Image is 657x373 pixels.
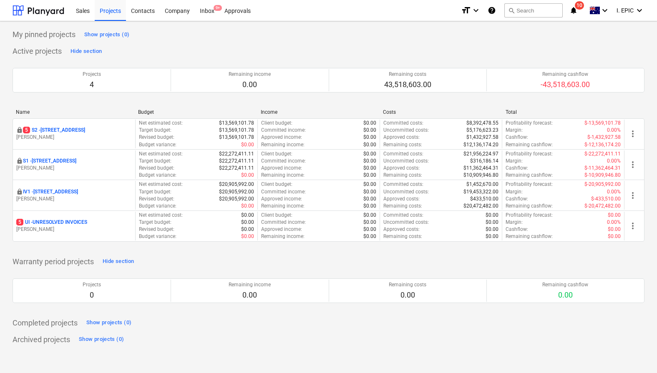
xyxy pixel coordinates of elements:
[617,7,634,14] span: I. EPIC
[506,212,553,219] p: Profitability forecast :
[16,188,23,195] div: This project is confidential
[383,158,429,165] p: Uncommitted costs :
[628,129,638,139] span: more_vert
[229,290,271,300] p: 0.00
[506,188,523,195] p: Margin :
[139,181,183,188] p: Net estimated cost :
[584,172,621,179] p: $-10,909,946.80
[241,212,254,219] p: $0.00
[628,160,638,170] span: more_vert
[584,141,621,148] p: $-12,136,174.20
[363,172,376,179] p: $0.00
[608,233,621,240] p: $0.00
[241,233,254,240] p: $0.00
[389,281,426,288] p: Remaining costs
[261,150,292,158] p: Client budget :
[575,1,584,10] span: 10
[488,5,496,15] i: Knowledge base
[261,127,306,134] p: Committed income :
[363,181,376,188] p: $0.00
[219,120,254,127] p: $13,569,101.78
[466,127,498,134] p: $5,176,623.23
[139,150,183,158] p: Net estimated cost :
[463,165,498,172] p: $11,362,464.31
[463,188,498,195] p: $19,453,322.00
[363,195,376,203] p: $0.00
[486,226,498,233] p: $0.00
[363,212,376,219] p: $0.00
[608,226,621,233] p: $0.00
[628,221,638,231] span: more_vert
[608,212,621,219] p: $0.00
[219,127,254,134] p: $13,569,101.78
[384,80,431,90] p: 43,518,603.00
[363,233,376,240] p: $0.00
[138,109,254,115] div: Budget
[363,203,376,210] p: $0.00
[363,188,376,195] p: $0.00
[241,203,254,210] p: $0.00
[79,335,124,344] div: Show projects (0)
[261,109,376,115] div: Income
[84,316,133,330] button: Show projects (0)
[261,181,292,188] p: Client budget :
[16,109,131,115] div: Name
[83,71,101,78] p: Projects
[584,120,621,127] p: $-13,569,101.78
[261,212,292,219] p: Client budget :
[23,127,30,133] span: 5
[389,290,426,300] p: 0.00
[363,219,376,226] p: $0.00
[219,165,254,172] p: $22,272,411.11
[139,219,171,226] p: Target budget :
[486,212,498,219] p: $0.00
[16,158,23,165] div: This project is confidential
[466,181,498,188] p: $1,452,670.00
[13,318,78,328] p: Completed projects
[542,290,588,300] p: 0.00
[139,233,176,240] p: Budget variance :
[83,281,101,288] p: Projects
[504,3,563,18] button: Search
[470,195,498,203] p: $433,510.00
[506,127,523,134] p: Margin :
[486,219,498,226] p: $0.00
[139,188,171,195] p: Target budget :
[607,188,621,195] p: 0.00%
[219,150,254,158] p: $22,272,411.11
[139,120,183,127] p: Net estimated cost :
[13,46,62,56] p: Active projects
[77,333,126,346] button: Show projects (0)
[241,172,254,179] p: $0.00
[463,141,498,148] p: $12,136,174.20
[506,158,523,165] p: Margin :
[383,212,423,219] p: Committed costs :
[16,127,132,141] div: 5S2 -[STREET_ADDRESS][PERSON_NAME]
[261,141,305,148] p: Remaining income :
[16,188,132,203] div: IV1 -[STREET_ADDRESS][PERSON_NAME]
[229,80,271,90] p: 0.00
[214,5,222,11] span: 9+
[363,127,376,134] p: $0.00
[383,188,429,195] p: Uncommitted costs :
[383,219,429,226] p: Uncommitted costs :
[466,134,498,141] p: $1,432,927.58
[16,134,132,141] p: [PERSON_NAME]
[384,71,431,78] p: Remaining costs
[241,141,254,148] p: $0.00
[591,195,621,203] p: $-433,510.00
[84,30,129,40] div: Show projects (0)
[470,158,498,165] p: $316,186.14
[16,127,23,134] div: This project is confidential
[261,172,305,179] p: Remaining income :
[506,172,553,179] p: Remaining cashflow :
[139,158,171,165] p: Target budget :
[82,28,131,41] button: Show projects (0)
[506,219,523,226] p: Margin :
[229,281,271,288] p: Remaining income
[219,134,254,141] p: $13,569,101.78
[219,158,254,165] p: $22,272,411.11
[584,165,621,172] p: $-11,362,464.31
[607,127,621,134] p: 0.00%
[261,165,302,172] p: Approved income :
